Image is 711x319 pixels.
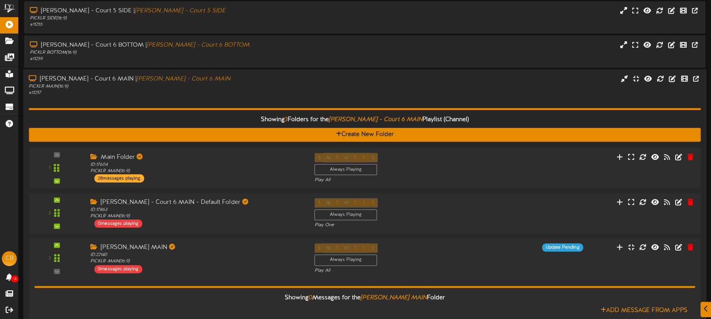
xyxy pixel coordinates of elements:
[94,174,144,183] div: 28 messages playing
[90,162,303,174] div: ID: 17604 PICKLR MAIN ( 16:9 )
[598,306,690,315] button: Add Message From Apps
[329,117,422,123] i: [PERSON_NAME] - Court 6 MAIN
[147,42,249,48] i: [PERSON_NAME] - Court 6 BOTTOM
[315,177,471,183] div: Play All
[90,153,303,162] div: Main Folder
[23,112,706,128] div: Showing Folders for the Playlist (Channel)
[30,22,302,28] div: # 11255
[90,244,303,252] div: [PERSON_NAME] MAIN
[30,15,302,22] div: PICKLR SIDE ( 16:9 )
[29,75,302,83] div: [PERSON_NAME] - Court 6 MAIN |
[11,275,19,282] span: 14
[90,207,303,219] div: ID: 17863 PICKLR MAIN ( 16:9 )
[90,198,303,207] div: [PERSON_NAME] - Court 6 MAIN - Default Folder
[315,255,377,266] div: Always Playing
[94,265,142,273] div: 0 messages playing
[542,244,583,252] div: Update Pending
[2,251,17,266] div: CB
[29,128,701,142] button: Create New Folder
[30,56,302,62] div: # 11259
[315,268,471,274] div: Play All
[30,41,302,50] div: [PERSON_NAME] - Court 6 BOTTOM |
[29,90,302,96] div: # 11257
[90,252,303,265] div: ID: 22140 PICKLR MAIN ( 16:9 )
[315,209,377,220] div: Always Playing
[29,83,302,90] div: PICKLR MAIN ( 16:9 )
[30,50,302,56] div: PICKLR BOTTOM ( 16:9 )
[309,294,312,301] span: 0
[361,294,427,301] i: [PERSON_NAME] MAIN
[135,7,225,14] i: [PERSON_NAME] - Court 5 SIDE
[315,222,471,229] div: Play One
[315,164,377,175] div: Always Playing
[94,220,142,228] div: 0 messages playing
[30,7,302,15] div: [PERSON_NAME] - Court 5 SIDE |
[29,290,701,306] div: Showing Messages for the Folder
[285,117,288,123] span: 3
[137,76,230,82] i: [PERSON_NAME] - Court 6 MAIN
